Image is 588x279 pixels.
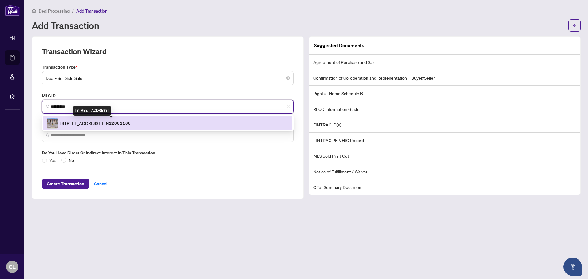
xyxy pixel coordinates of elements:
button: Create Transaction [42,179,89,189]
span: CL [9,262,16,271]
span: home [32,9,36,13]
li: Notice of Fulfillment / Waiver [309,164,580,179]
img: search_icon [46,105,50,108]
h2: Transaction Wizard [42,47,107,56]
label: Do you have direct or indirect interest in this transaction [42,149,294,156]
span: close-circle [286,76,290,80]
li: / [72,7,74,14]
div: [STREET_ADDRESS] [73,106,111,116]
button: Open asap [563,258,582,276]
img: IMG-N12081188_1.jpg [47,118,58,128]
li: MLS Sold Print Out [309,148,580,164]
span: Deal Processing [39,8,70,14]
h1: Add Transaction [32,21,99,30]
button: Cancel [89,179,112,189]
li: Offer Summary Document [309,179,580,195]
label: MLS ID [42,92,294,99]
li: FINTRAC PEP/HIO Record [309,133,580,148]
span: Create Transaction [47,179,84,189]
span: Cancel [94,179,107,189]
label: Transaction Type [42,64,294,70]
li: FINTRAC ID(s) [309,117,580,133]
span: arrow-left [572,23,577,28]
li: RECO Information Guide [309,101,580,117]
span: Yes [47,157,59,164]
span: [STREET_ADDRESS] [60,120,100,126]
img: logo [5,5,20,16]
span: No [66,157,77,164]
p: N12081188 [106,119,131,126]
span: close [286,105,290,108]
span: Deal - Sell Side Sale [46,72,290,84]
img: search_icon [46,133,50,137]
li: Confirmation of Co-operation and Representation—Buyer/Seller [309,70,580,86]
li: Right at Home Schedule B [309,86,580,101]
span: Add Transaction [76,8,107,14]
li: Agreement of Purchase and Sale [309,55,580,70]
article: Suggested Documents [314,42,364,49]
span: | [102,120,103,126]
